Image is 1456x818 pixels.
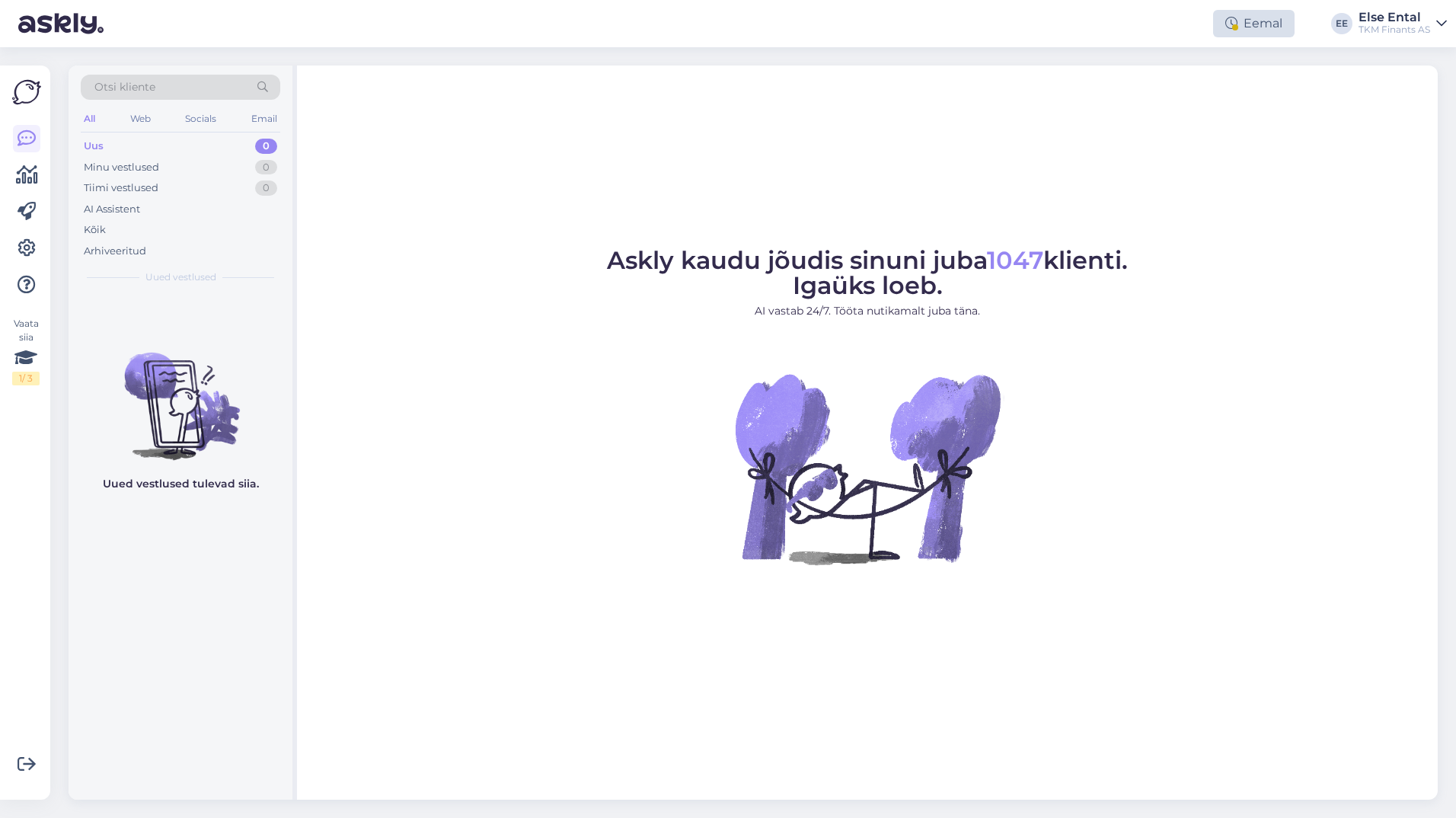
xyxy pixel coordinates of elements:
[730,331,1004,606] img: No Chat active
[607,245,1128,300] span: Askly kaudu jõudis sinuni juba klienti. Igaüks loeb.
[145,270,216,284] span: Uued vestlused
[84,139,104,154] div: Uus
[1213,10,1295,37] div: Eemal
[12,372,40,385] div: 1 / 3
[248,109,280,129] div: Email
[1359,24,1430,36] div: TKM Finants AS
[607,303,1128,319] p: AI vastab 24/7. Tööta nutikamalt juba täna.
[94,79,155,95] span: Otsi kliente
[84,222,106,238] div: Kõik
[1331,13,1352,34] div: EE
[103,476,259,492] p: Uued vestlused tulevad siia.
[987,245,1043,275] span: 1047
[255,139,277,154] div: 0
[255,160,277,175] div: 0
[84,160,159,175] div: Minu vestlused
[84,244,146,259] div: Arhiveeritud
[127,109,154,129] div: Web
[182,109,219,129] div: Socials
[12,78,41,107] img: Askly Logo
[84,181,158,196] div: Tiimi vestlused
[69,325,292,462] img: No chats
[84,202,140,217] div: AI Assistent
[81,109,98,129] div: All
[12,317,40,385] div: Vaata siia
[1359,11,1430,24] div: Else Ental
[1359,11,1447,36] a: Else EntalTKM Finants AS
[255,181,277,196] div: 0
